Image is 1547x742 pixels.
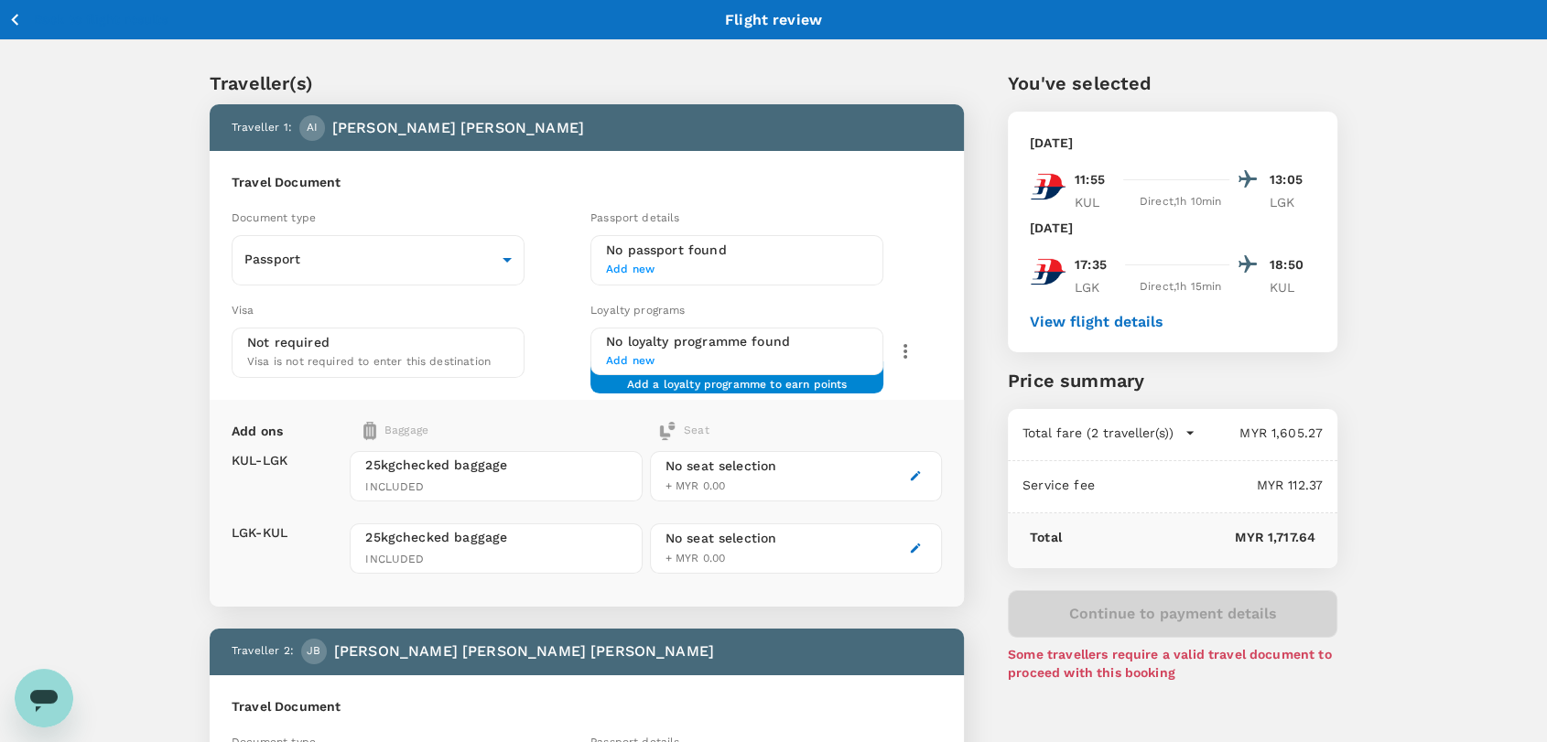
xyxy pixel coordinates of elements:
[244,250,495,268] p: Passport
[1195,424,1323,442] p: MYR 1,605.27
[232,119,292,137] p: Traveller 1 :
[332,117,584,139] p: [PERSON_NAME] [PERSON_NAME]
[363,422,577,440] div: Baggage
[1022,476,1095,494] p: Service fee
[232,642,294,661] p: Traveller 2 :
[1270,278,1315,296] p: KUL
[1075,193,1120,211] p: KUL
[665,529,777,548] div: No seat selection
[606,352,868,371] span: Add new
[606,261,868,279] span: Add new
[1030,134,1073,152] p: [DATE]
[365,456,626,474] span: 25kg checked baggage
[665,457,777,476] div: No seat selection
[34,10,168,28] p: Back to flight results
[307,642,320,661] span: JB
[232,451,287,469] p: KUL - LGK
[1030,528,1062,546] p: Total
[590,211,679,224] span: Passport details
[658,422,709,440] div: Seat
[232,523,287,542] p: LGK - KUL
[232,173,942,193] h6: Travel Document
[247,355,491,368] span: Visa is not required to enter this destination
[1030,253,1066,290] img: MH
[232,697,942,717] h6: Travel Document
[1022,424,1195,442] button: Total fare (2 traveller(s))
[1075,255,1107,274] p: 17:35
[1030,314,1163,330] button: View flight details
[590,304,685,317] span: Loyalty programs
[1270,255,1315,274] p: 18:50
[247,333,330,351] p: Not required
[1030,168,1066,205] img: MH
[232,211,316,224] span: Document type
[365,528,626,546] span: 25kg checked baggage
[627,376,848,379] span: Add a loyalty programme to earn points
[363,422,376,440] img: baggage-icon
[7,8,168,31] button: Back to flight results
[1075,170,1105,189] p: 11:55
[1030,219,1073,237] p: [DATE]
[1075,278,1120,296] p: LGK
[210,70,964,97] p: Traveller(s)
[232,237,525,283] div: Passport
[1131,193,1229,211] div: Direct , 1h 10min
[1095,476,1323,494] p: MYR 112.37
[1008,70,1337,97] p: You've selected
[665,479,726,492] span: + MYR 0.00
[15,669,73,727] iframe: Button to launch messaging window
[307,119,318,137] span: AI
[658,422,676,440] img: baggage-icon
[1062,528,1315,546] p: MYR 1,717.64
[365,551,626,569] span: INCLUDED
[1022,424,1174,442] p: Total fare (2 traveller(s))
[1270,193,1315,211] p: LGK
[1008,645,1337,682] p: Some travellers require a valid travel document to proceed with this booking
[232,304,254,317] span: Visa
[1008,367,1337,394] p: Price summary
[1270,170,1315,189] p: 13:05
[606,241,868,261] h6: No passport found
[334,640,714,662] p: [PERSON_NAME] [PERSON_NAME] [PERSON_NAME]
[725,9,822,31] p: Flight review
[606,332,868,352] h6: No loyalty programme found
[665,552,726,565] span: + MYR 0.00
[365,479,626,497] span: INCLUDED
[1131,278,1229,296] div: Direct , 1h 15min
[232,422,283,440] p: Add ons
